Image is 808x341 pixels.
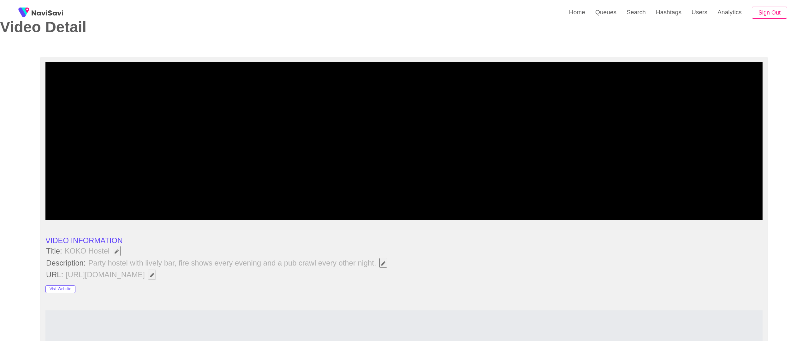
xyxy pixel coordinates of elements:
[114,249,119,254] span: Edit Field
[65,269,160,280] span: [URL][DOMAIN_NAME]
[149,273,155,277] span: Edit Field
[381,261,386,266] span: Edit Field
[87,257,391,268] span: Party hostel with lively bar, fire shows every evening and a pub crawl every other night.
[113,246,121,256] button: Edit Field
[752,7,787,19] button: Sign Out
[64,245,125,256] span: KOKO Hostel
[45,270,64,279] span: URL:
[379,258,387,268] button: Edit Field
[45,247,63,255] span: Title:
[45,236,763,245] li: VIDEO INFORMATION
[148,270,156,279] button: Edit Field
[16,5,32,21] img: fireSpot
[45,285,75,293] button: Visit Website
[45,259,86,267] span: Description:
[45,283,75,292] a: Visit Website
[32,9,63,16] img: fireSpot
